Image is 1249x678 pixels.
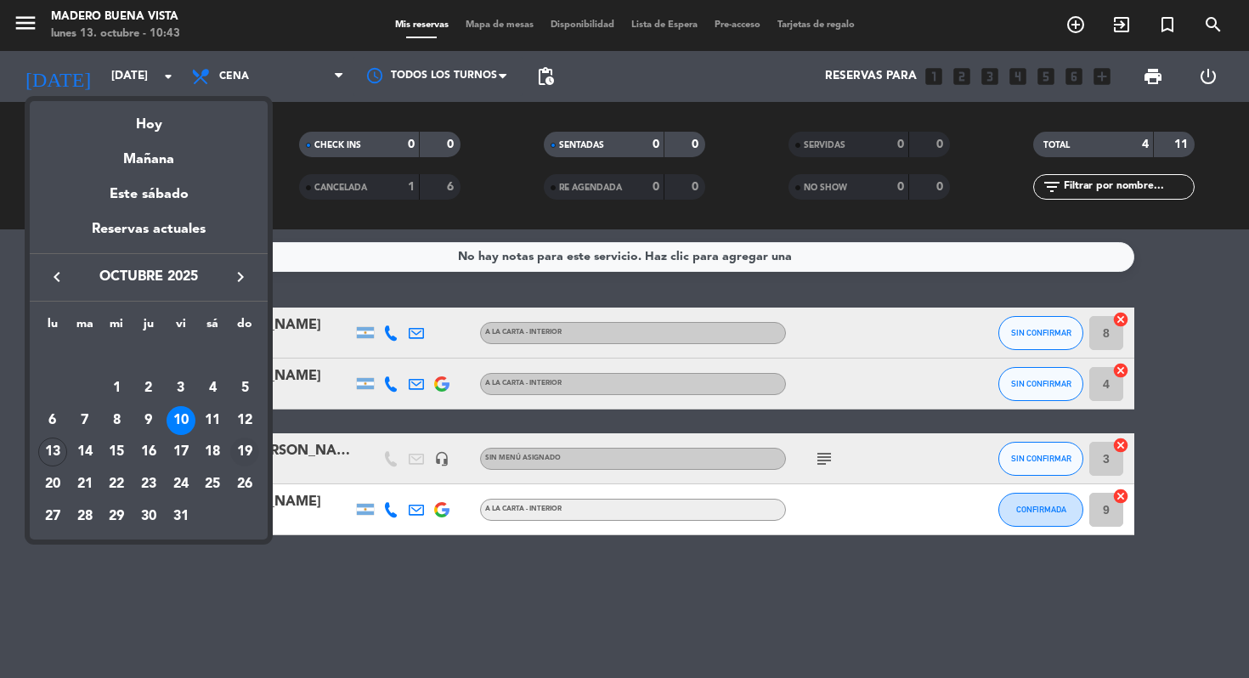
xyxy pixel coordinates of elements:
div: 22 [102,470,131,499]
div: 15 [102,438,131,466]
th: lunes [37,314,69,341]
div: 29 [102,502,131,531]
td: 30 de octubre de 2025 [133,500,165,533]
div: 8 [102,406,131,435]
td: 18 de octubre de 2025 [197,436,229,468]
td: 19 de octubre de 2025 [229,436,261,468]
div: 18 [198,438,227,466]
td: 20 de octubre de 2025 [37,468,69,500]
div: 23 [134,470,163,499]
div: Hoy [30,101,268,136]
td: 15 de octubre de 2025 [100,436,133,468]
div: 14 [71,438,99,466]
td: 3 de octubre de 2025 [165,372,197,404]
span: octubre 2025 [72,266,225,288]
div: Mañana [30,136,268,171]
div: 12 [230,406,259,435]
div: 24 [167,470,195,499]
th: jueves [133,314,165,341]
td: 4 de octubre de 2025 [197,372,229,404]
div: 16 [134,438,163,466]
td: 14 de octubre de 2025 [69,436,101,468]
div: 7 [71,406,99,435]
td: 2 de octubre de 2025 [133,372,165,404]
div: 2 [134,374,163,403]
td: 17 de octubre de 2025 [165,436,197,468]
i: keyboard_arrow_right [230,267,251,287]
div: 13 [38,438,67,466]
td: 21 de octubre de 2025 [69,468,101,500]
th: domingo [229,314,261,341]
td: 23 de octubre de 2025 [133,468,165,500]
div: 31 [167,502,195,531]
th: miércoles [100,314,133,341]
td: 24 de octubre de 2025 [165,468,197,500]
td: 27 de octubre de 2025 [37,500,69,533]
td: 29 de octubre de 2025 [100,500,133,533]
div: 21 [71,470,99,499]
td: 10 de octubre de 2025 [165,404,197,437]
th: martes [69,314,101,341]
div: 10 [167,406,195,435]
td: 11 de octubre de 2025 [197,404,229,437]
td: 31 de octubre de 2025 [165,500,197,533]
td: 26 de octubre de 2025 [229,468,261,500]
th: sábado [197,314,229,341]
td: 28 de octubre de 2025 [69,500,101,533]
td: 13 de octubre de 2025 [37,436,69,468]
div: 28 [71,502,99,531]
div: Reservas actuales [30,218,268,253]
div: 30 [134,502,163,531]
div: 11 [198,406,227,435]
div: 1 [102,374,131,403]
th: viernes [165,314,197,341]
div: 5 [230,374,259,403]
button: keyboard_arrow_right [225,266,256,288]
div: Este sábado [30,171,268,218]
i: keyboard_arrow_left [47,267,67,287]
td: 12 de octubre de 2025 [229,404,261,437]
div: 20 [38,470,67,499]
div: 6 [38,406,67,435]
td: 9 de octubre de 2025 [133,404,165,437]
div: 26 [230,470,259,499]
div: 19 [230,438,259,466]
td: 1 de octubre de 2025 [100,372,133,404]
button: keyboard_arrow_left [42,266,72,288]
div: 27 [38,502,67,531]
td: 5 de octubre de 2025 [229,372,261,404]
td: 7 de octubre de 2025 [69,404,101,437]
div: 25 [198,470,227,499]
td: OCT. [37,340,261,372]
td: 8 de octubre de 2025 [100,404,133,437]
td: 16 de octubre de 2025 [133,436,165,468]
div: 9 [134,406,163,435]
td: 22 de octubre de 2025 [100,468,133,500]
div: 17 [167,438,195,466]
div: 4 [198,374,227,403]
div: 3 [167,374,195,403]
td: 6 de octubre de 2025 [37,404,69,437]
td: 25 de octubre de 2025 [197,468,229,500]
